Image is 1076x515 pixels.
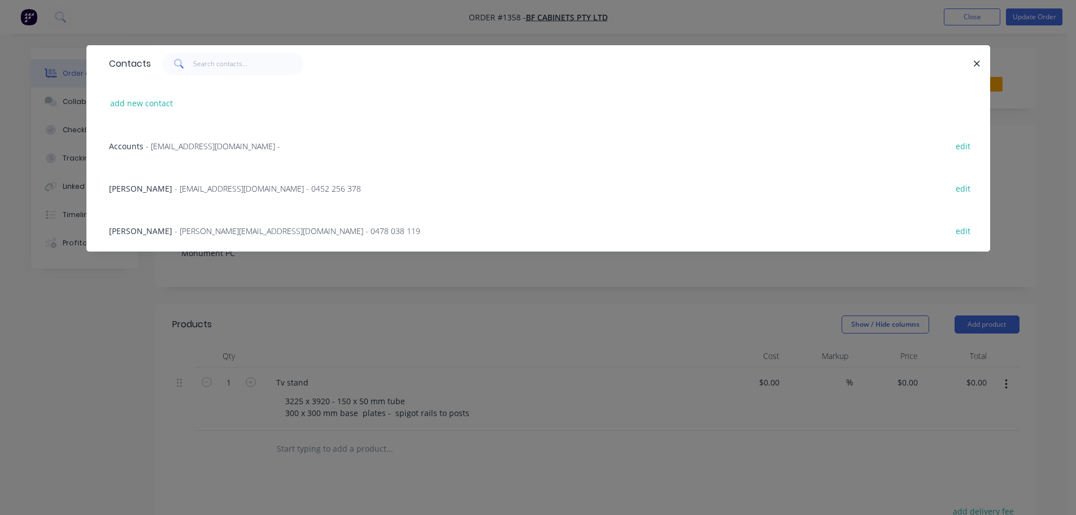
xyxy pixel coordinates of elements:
[175,226,420,236] span: - [PERSON_NAME][EMAIL_ADDRESS][DOMAIN_NAME] - 0478 038 119
[193,53,303,75] input: Search contacts...
[175,183,361,194] span: - [EMAIL_ADDRESS][DOMAIN_NAME] - 0452 256 378
[104,96,179,111] button: add new contact
[109,141,143,152] span: Accounts
[950,180,977,196] button: edit
[146,141,280,152] span: - [EMAIL_ADDRESS][DOMAIN_NAME] -
[103,46,151,82] div: Contacts
[109,226,172,236] span: [PERSON_NAME]
[950,223,977,238] button: edit
[950,138,977,153] button: edit
[109,183,172,194] span: [PERSON_NAME]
